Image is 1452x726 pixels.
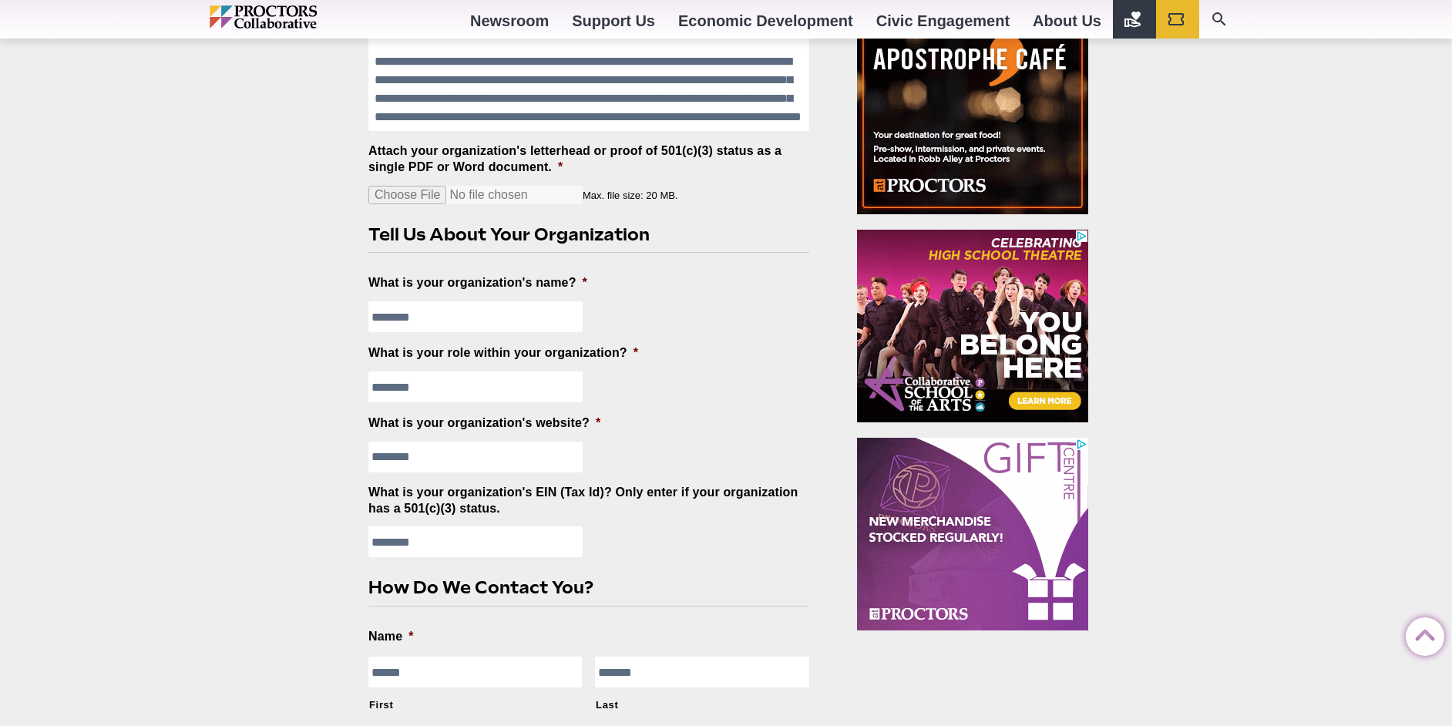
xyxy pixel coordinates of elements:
label: Attach your organization's letterhead or proof of 501(c)(3) status as a single PDF or Word document. [368,143,809,176]
img: Proctors logo [210,5,383,29]
a: Back to Top [1406,618,1437,649]
label: What is your organization's website? [368,415,600,432]
h2: How Do We Contact You? [368,576,797,600]
label: Name [368,629,414,645]
iframe: Advertisement [857,22,1088,214]
h2: Tell Us About Your Organization [368,223,797,247]
span: Max. file size: 20 MB. [583,177,691,201]
iframe: Advertisement [857,438,1088,630]
label: First [369,698,582,712]
label: What is your organization's name? [368,275,587,291]
label: Last [596,698,808,712]
label: What is your role within your organization? [368,345,638,361]
label: What is your organization's EIN (Tax Id)? Only enter if your organization has a 501(c)(3) status. [368,485,809,517]
iframe: Advertisement [857,230,1088,422]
